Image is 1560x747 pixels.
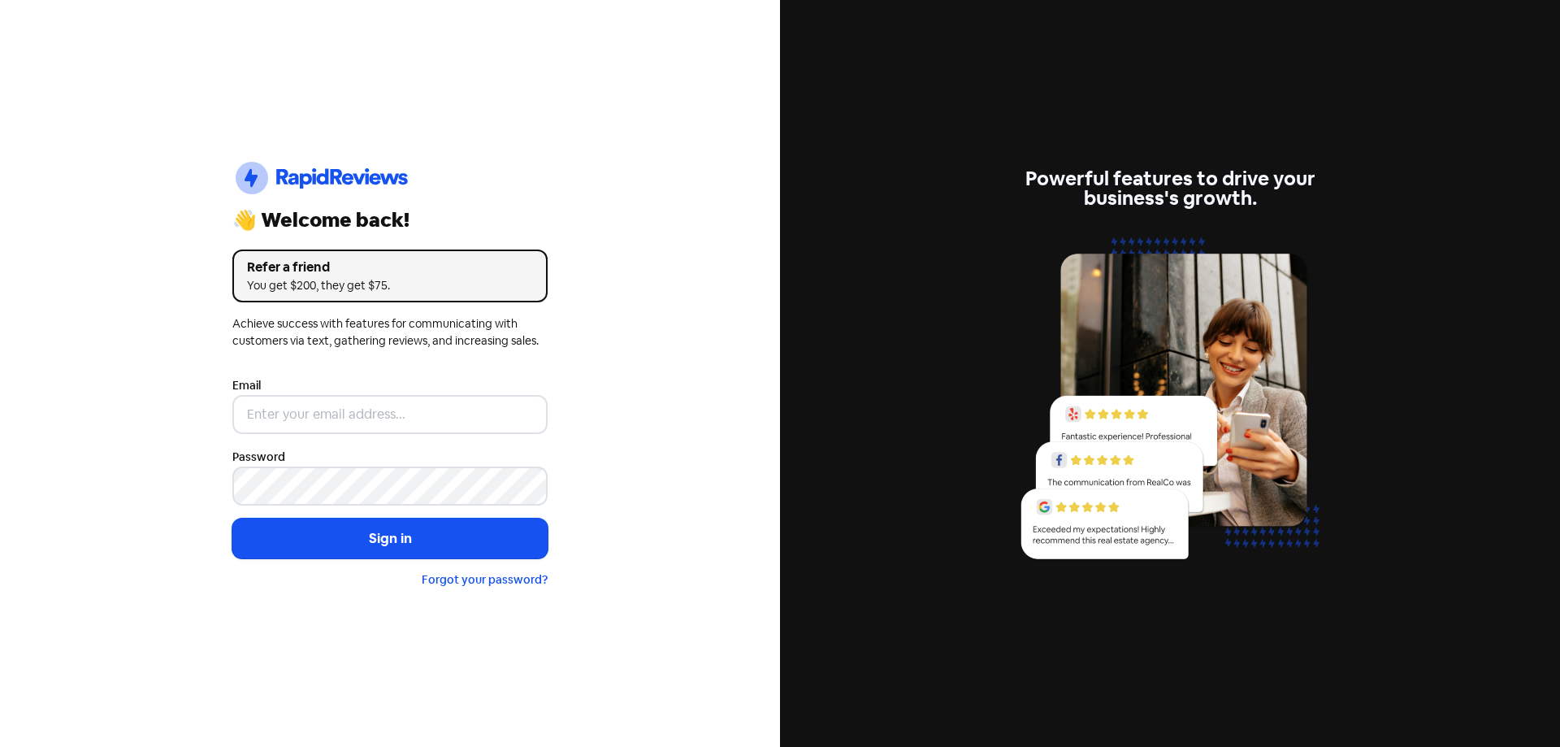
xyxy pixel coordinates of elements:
[232,377,261,394] label: Email
[422,572,548,587] a: Forgot your password?
[1012,169,1328,208] div: Powerful features to drive your business's growth.
[247,277,533,294] div: You get $200, they get $75.
[232,395,548,434] input: Enter your email address...
[1012,228,1328,578] img: reviews
[232,315,548,350] div: Achieve success with features for communicating with customers via text, gathering reviews, and i...
[232,519,548,559] button: Sign in
[232,211,548,230] div: 👋 Welcome back!
[232,449,285,466] label: Password
[247,258,533,277] div: Refer a friend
